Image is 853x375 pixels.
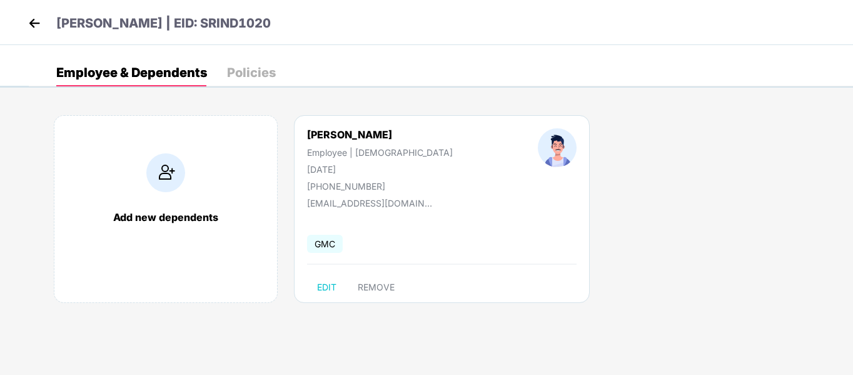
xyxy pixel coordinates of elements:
span: REMOVE [358,282,395,292]
div: [PERSON_NAME] [307,128,453,141]
div: [EMAIL_ADDRESS][DOMAIN_NAME] [307,198,432,208]
img: profileImage [538,128,577,167]
div: Employee | [DEMOGRAPHIC_DATA] [307,147,453,158]
img: addIcon [146,153,185,192]
div: [DATE] [307,164,453,175]
img: back [25,14,44,33]
div: Employee & Dependents [56,66,207,79]
span: GMC [307,235,343,253]
div: Policies [227,66,276,79]
div: [PHONE_NUMBER] [307,181,453,192]
div: Add new dependents [67,211,265,223]
button: REMOVE [348,277,405,297]
button: EDIT [307,277,346,297]
p: [PERSON_NAME] | EID: SRIND1020 [56,14,271,33]
span: EDIT [317,282,336,292]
